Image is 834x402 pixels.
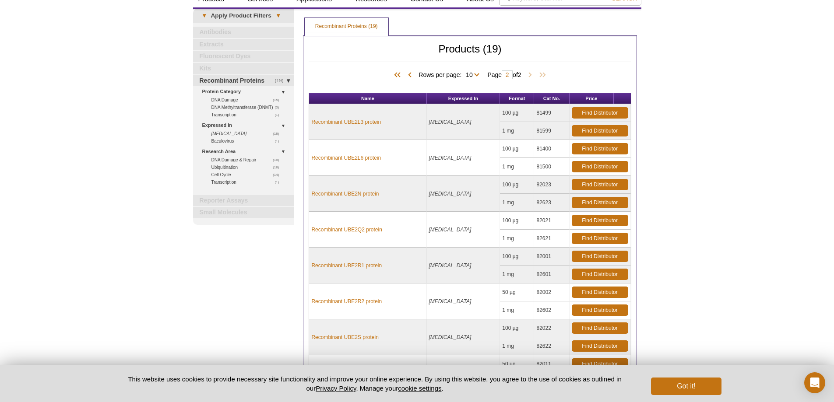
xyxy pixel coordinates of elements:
td: 1 mg [500,266,534,283]
td: 82623 [534,194,569,212]
a: Find Distributor [572,340,628,352]
span: (18) [273,156,284,164]
td: 1 mg [500,122,534,140]
i: [MEDICAL_DATA] [429,227,472,233]
a: Find Distributor [572,161,628,172]
a: Find Distributor [572,179,628,190]
span: 2 [518,71,521,78]
td: 1 mg [500,301,534,319]
td: 82621 [534,230,569,248]
a: Find Distributor [572,233,628,244]
a: (18) [MEDICAL_DATA] [211,130,284,137]
a: Recombinant UBE2S protein [311,333,378,341]
a: (18)Ubiquitination [211,164,284,171]
span: First Page [392,71,405,80]
a: Recombinant UBE2R1 protein [311,262,382,269]
th: Expressed In [427,93,500,104]
span: Previous Page [405,71,414,80]
i: [MEDICAL_DATA] [429,262,472,269]
a: (19)Recombinant Proteins [193,75,295,87]
a: Recombinant UBE2L3 protein [311,118,381,126]
td: 1 mg [500,194,534,212]
a: Expressed In [202,121,289,130]
a: (3)DNA Methyltransferase (DNMT) [211,104,284,111]
span: (18) [273,130,284,137]
span: Rows per page: [419,70,483,79]
td: 100 µg [500,140,534,158]
a: Reporter Assays [193,195,295,206]
a: Privacy Policy [316,385,356,392]
a: Small Molecules [193,207,295,218]
td: 1 mg [500,230,534,248]
td: 81500 [534,158,569,176]
span: Page of [483,70,525,79]
span: (15) [273,96,284,104]
th: Cat No. [534,93,569,104]
div: Open Intercom Messenger [804,372,825,393]
td: 82622 [534,337,569,355]
a: Recombinant UBE2R2 protein [311,297,382,305]
a: (18)DNA Damage & Repair [211,156,284,164]
a: Find Distributor [572,197,628,208]
a: Kits [193,63,295,74]
span: ▾ [271,12,285,20]
span: (1) [275,178,284,186]
span: (19) [275,75,289,87]
a: Find Distributor [572,107,628,119]
td: 81499 [534,104,569,122]
td: 100 µg [500,248,534,266]
a: Recombinant UBE2N protein [311,190,379,198]
a: Extracts [193,39,295,50]
th: Name [309,93,426,104]
a: Find Distributor [572,287,628,298]
span: (1) [275,137,284,145]
a: Research Area [202,147,289,156]
i: [MEDICAL_DATA] [429,298,472,304]
a: Find Distributor [572,358,628,370]
button: cookie settings [398,385,441,392]
td: 82002 [534,283,569,301]
td: 81400 [534,140,569,158]
td: 100 µg [500,176,534,194]
a: Protein Category [202,87,289,96]
a: Recombinant Proteins (19) [305,18,388,35]
i: [MEDICAL_DATA] [211,131,247,136]
td: 82602 [534,301,569,319]
td: 50 µg [500,355,534,373]
td: 82011 [534,355,569,373]
a: ▾Apply Product Filters▾ [193,9,295,23]
a: Find Distributor [572,269,628,280]
i: [MEDICAL_DATA] [429,155,472,161]
a: Recombinant UBE2Q2 protein [311,226,382,234]
td: 1 mg [500,337,534,355]
a: Find Distributor [572,251,628,262]
a: (14)Cell Cycle [211,171,284,178]
td: 100 µg [500,212,534,230]
a: (1)Baculovirus [211,137,284,145]
td: 82022 [534,319,569,337]
span: Next Page [526,71,535,80]
td: 82023 [534,176,569,194]
a: Find Distributor [572,125,628,136]
td: 82021 [534,212,569,230]
span: (1) [275,111,284,119]
a: Find Distributor [572,322,628,334]
td: 81599 [534,122,569,140]
button: Got it! [651,378,721,395]
a: Fluorescent Dyes [193,51,295,62]
td: 82601 [534,266,569,283]
th: Price [570,93,614,104]
a: (1)Transcription [211,178,284,186]
a: Antibodies [193,27,295,38]
h2: Products (19) [309,45,631,62]
span: (3) [275,104,284,111]
a: Find Distributor [572,304,628,316]
a: (1)Transcription [211,111,284,119]
a: Find Distributor [572,143,628,154]
a: (15)DNA Damage [211,96,284,104]
span: (14) [273,171,284,178]
a: Find Distributor [572,215,628,226]
th: Format [500,93,534,104]
span: (18) [273,164,284,171]
i: [MEDICAL_DATA] [429,119,472,125]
